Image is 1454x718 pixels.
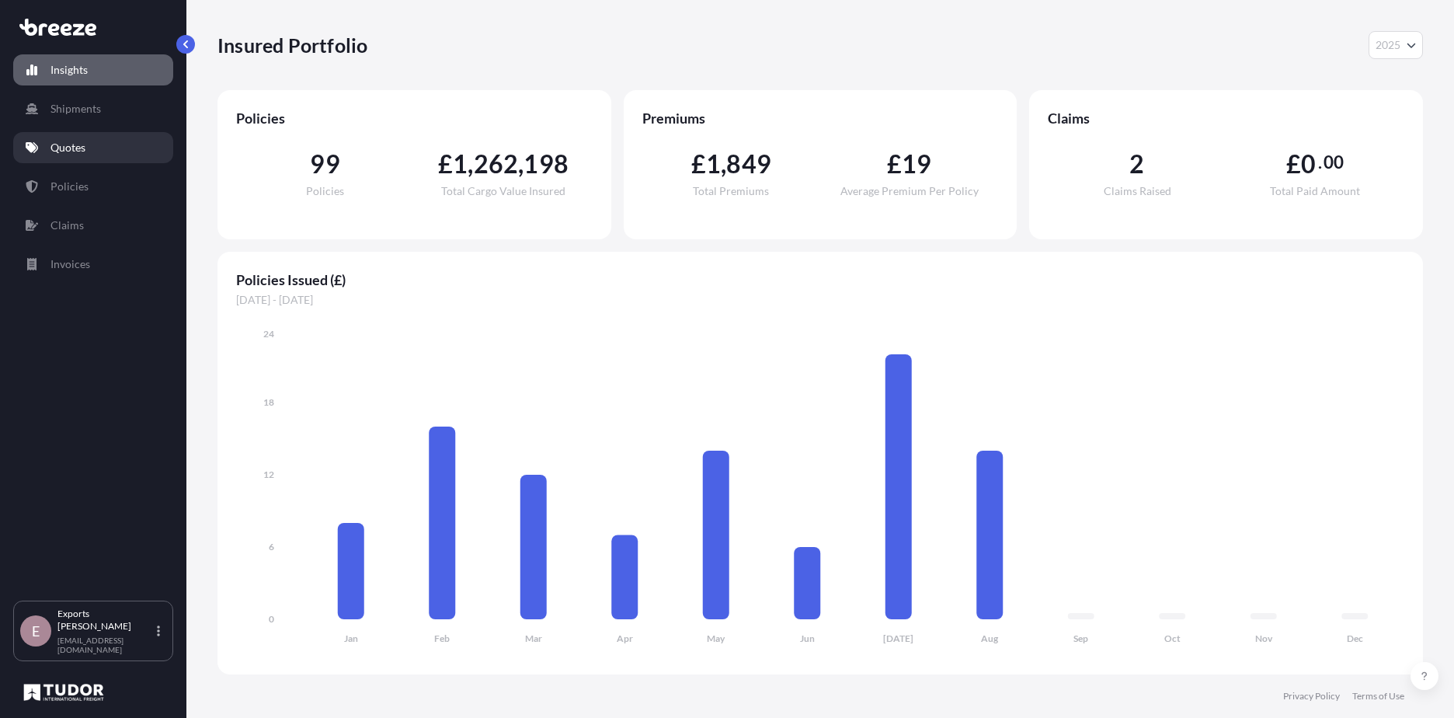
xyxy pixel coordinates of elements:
[474,152,519,176] span: 262
[269,541,274,552] tspan: 6
[1129,152,1144,176] span: 2
[800,633,815,644] tspan: Jun
[434,633,450,644] tspan: Feb
[306,186,344,197] span: Policies
[50,179,89,194] p: Policies
[19,680,108,705] img: organization-logo
[1376,37,1400,53] span: 2025
[13,54,173,85] a: Insights
[642,109,999,127] span: Premiums
[1283,690,1340,702] a: Privacy Policy
[1369,31,1423,59] button: Year Selector
[887,152,902,176] span: £
[263,396,274,408] tspan: 18
[1352,690,1404,702] a: Terms of Use
[50,62,88,78] p: Insights
[32,623,40,639] span: E
[13,210,173,241] a: Claims
[50,256,90,272] p: Invoices
[13,249,173,280] a: Invoices
[236,109,593,127] span: Policies
[721,152,726,176] span: ,
[617,633,633,644] tspan: Apr
[1324,156,1344,169] span: 00
[524,152,569,176] span: 198
[525,633,542,644] tspan: Mar
[441,186,565,197] span: Total Cargo Value Insured
[1270,186,1360,197] span: Total Paid Amount
[981,633,999,644] tspan: Aug
[453,152,468,176] span: 1
[1286,152,1301,176] span: £
[13,171,173,202] a: Policies
[706,152,721,176] span: 1
[1073,633,1088,644] tspan: Sep
[310,152,339,176] span: 99
[1301,152,1316,176] span: 0
[1347,633,1363,644] tspan: Dec
[468,152,473,176] span: ,
[726,152,771,176] span: 849
[57,608,154,633] p: Exports [PERSON_NAME]
[1318,156,1322,169] span: .
[840,186,979,197] span: Average Premium Per Policy
[902,152,931,176] span: 19
[236,292,1404,308] span: [DATE] - [DATE]
[344,633,358,644] tspan: Jan
[217,33,367,58] p: Insured Portfolio
[263,469,274,480] tspan: 12
[693,186,769,197] span: Total Premiums
[1164,633,1181,644] tspan: Oct
[50,218,84,233] p: Claims
[50,140,85,155] p: Quotes
[438,152,453,176] span: £
[518,152,524,176] span: ,
[236,270,1404,289] span: Policies Issued (£)
[269,613,274,625] tspan: 0
[13,93,173,124] a: Shipments
[1255,633,1273,644] tspan: Nov
[1048,109,1404,127] span: Claims
[691,152,706,176] span: £
[57,636,154,654] p: [EMAIL_ADDRESS][DOMAIN_NAME]
[263,328,274,340] tspan: 24
[13,132,173,163] a: Quotes
[707,633,725,644] tspan: May
[50,101,101,117] p: Shipments
[1104,186,1171,197] span: Claims Raised
[883,633,913,644] tspan: [DATE]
